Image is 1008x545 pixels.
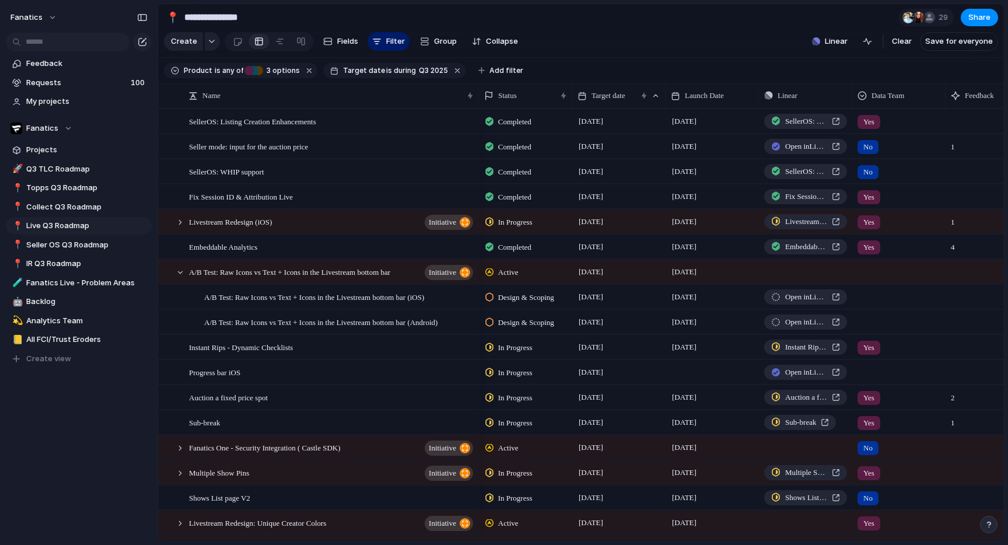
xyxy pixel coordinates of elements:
span: Requests [26,77,127,89]
span: 1 [946,135,960,153]
a: 🤖Backlog [6,293,152,310]
button: initiative [425,516,473,531]
span: [DATE] [576,390,606,404]
div: 📍Topps Q3 Roadmap [6,179,152,197]
div: 🤖 [12,295,20,309]
span: Auction a fixed price spot [189,390,268,404]
span: [DATE] [576,290,606,304]
div: 💫Analytics Team [6,312,152,330]
a: SellerOS: Listing Creation Enhancements [764,114,847,129]
span: Seller OS Q3 Roadmap [26,239,148,251]
span: A/B Test: Raw Icons vs Text + Icons in the Livestream bottom bar (Android) [204,315,437,329]
span: Yes [863,392,874,404]
div: 📍IR Q3 Roadmap [6,255,152,272]
button: 🧪 [10,277,22,289]
a: My projects [6,93,152,110]
span: Product [184,65,212,76]
div: 🧪 [12,276,20,289]
span: Feedback [26,58,148,69]
span: [DATE] [669,215,699,229]
span: [DATE] [576,114,606,128]
span: Backlog [26,296,148,308]
span: Active [498,518,519,529]
span: 3 [263,66,272,75]
span: Yes [863,467,874,479]
span: [DATE] [669,315,699,329]
div: 📍 [12,257,20,271]
span: Target date [343,65,385,76]
span: any of [220,65,243,76]
button: initiative [425,466,473,481]
a: Sub-break [764,415,836,430]
button: Add filter [471,62,530,79]
span: Multiple Show Pins [785,467,827,478]
button: Share [961,9,998,26]
span: [DATE] [576,441,606,455]
span: [DATE] [669,415,699,429]
span: [DATE] [576,491,606,505]
button: Create [164,32,203,51]
span: [DATE] [576,240,606,254]
span: [DATE] [576,315,606,329]
span: Completed [498,116,531,128]
span: Completed [498,141,531,153]
span: Target date [591,90,625,102]
span: In Progress [498,417,533,429]
button: 📍 [163,8,182,27]
span: Progress bar iOS [189,365,240,379]
span: [DATE] [576,415,606,429]
span: [DATE] [669,240,699,254]
div: 📍 [12,238,20,251]
div: 🚀 [12,162,20,176]
span: Fields [337,36,358,47]
span: [DATE] [669,491,699,505]
a: Open inLinear [764,139,847,154]
span: Auction a fixed price spot [785,392,827,403]
div: 💫 [12,314,20,327]
a: SellerOS: WHIP support [764,164,847,179]
span: Topps Q3 Roadmap [26,182,148,194]
span: Save for everyone [925,36,993,47]
span: 4 [946,235,960,253]
a: Feedback [6,55,152,72]
button: Filter [367,32,409,51]
span: [DATE] [576,340,606,354]
span: No [863,166,873,178]
span: A/B Test: Raw Icons vs Text + Icons in the Livestream bottom bar [189,265,390,278]
span: [DATE] [669,190,699,204]
span: Create view [26,353,71,365]
div: 📍 [12,181,20,195]
span: A/B Test: Raw Icons vs Text + Icons in the Livestream bottom bar (iOS) [204,290,424,303]
span: No [863,492,873,504]
span: Sub-break [785,417,816,428]
span: Filter [386,36,405,47]
span: Livestream Redesign: Unique Creator Colors [189,516,326,529]
span: 1 [946,210,960,228]
span: initiative [429,214,456,230]
span: Multiple Show Pins [189,466,249,479]
a: Livestream Redesign (iOS and Android) [764,214,847,229]
span: Yes [863,518,874,529]
a: 📍Collect Q3 Roadmap [6,198,152,216]
div: 📍Seller OS Q3 Roadmap [6,236,152,254]
span: Fix Session ID & Attribution Live [785,191,827,202]
button: Create view [6,350,152,368]
a: Open inLinear [764,365,847,380]
span: All FCI/Trust Eroders [26,334,148,345]
span: SellerOS: WHIP support [189,165,264,178]
span: [DATE] [669,340,699,354]
span: [DATE] [576,466,606,480]
span: In Progress [498,467,533,479]
a: 📒All FCI/Trust Eroders [6,331,152,348]
span: Yes [863,242,874,253]
div: 🚀Q3 TLC Roadmap [6,160,152,178]
span: [DATE] [576,365,606,379]
span: My projects [26,96,148,107]
a: Embeddable Analytics [764,239,847,254]
span: Completed [498,166,531,178]
button: 💫 [10,315,22,327]
span: Yes [863,216,874,228]
span: In Progress [498,216,533,228]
